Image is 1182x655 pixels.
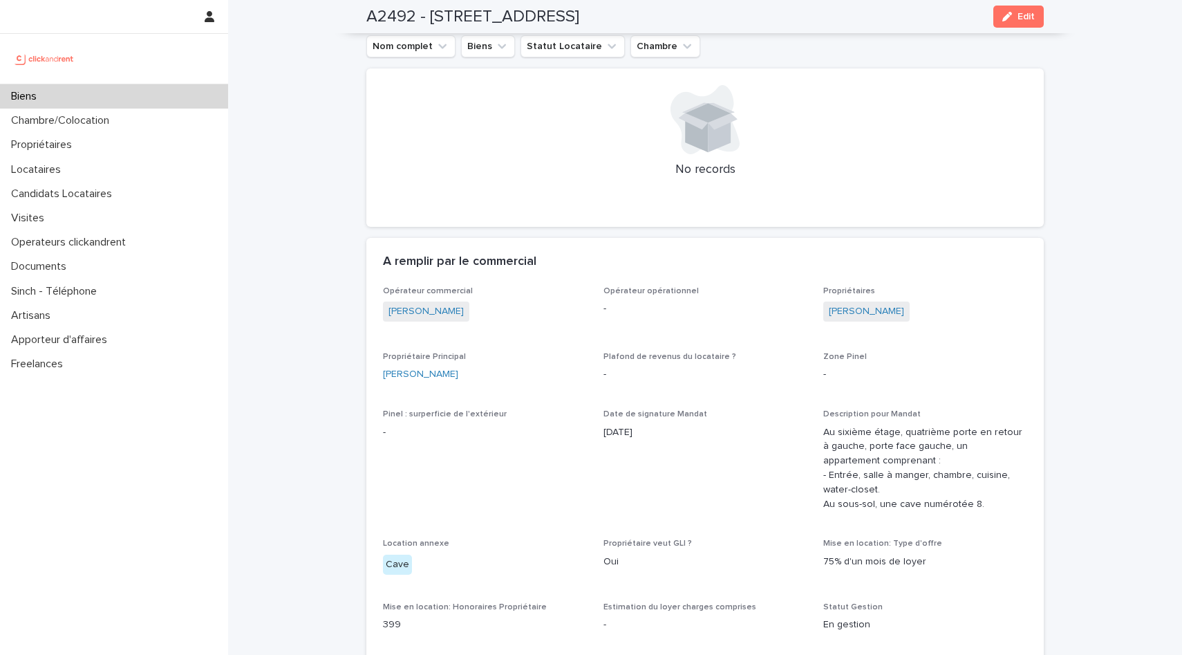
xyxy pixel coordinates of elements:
[823,353,867,361] span: Zone Pinel
[603,603,756,611] span: Estimation du loyer charges comprises
[383,287,473,295] span: Opérateur commercial
[6,138,83,151] p: Propriétaires
[603,410,707,418] span: Date de signature Mandat
[993,6,1044,28] button: Edit
[388,304,464,319] a: [PERSON_NAME]
[520,35,625,57] button: Statut Locataire
[603,539,692,548] span: Propriétaire veut GLI ?
[6,285,108,298] p: Sinch - Téléphone
[603,287,699,295] span: Opérateur opérationnel
[461,35,515,57] button: Biens
[6,212,55,225] p: Visites
[823,287,875,295] span: Propriétaires
[823,603,883,611] span: Statut Gestion
[1017,12,1035,21] span: Edit
[6,187,123,201] p: Candidats Locataires
[603,618,807,632] p: -
[603,353,736,361] span: Plafond de revenus du locataire ?
[383,555,412,575] div: Cave
[603,425,807,440] p: [DATE]
[383,367,458,382] a: [PERSON_NAME]
[6,114,120,127] p: Chambre/Colocation
[823,539,942,548] span: Mise en location: Type d'offre
[6,90,48,103] p: Biens
[6,333,118,347] p: Apporteur d'affaires
[823,410,921,418] span: Description pour Mandat
[603,367,807,382] p: -
[829,304,904,319] a: [PERSON_NAME]
[603,302,807,316] p: -
[6,309,62,322] p: Artisans
[383,539,449,548] span: Location annexe
[366,35,456,57] button: Nom complet
[823,618,1027,632] p: En gestion
[383,618,587,632] p: 399
[6,236,137,249] p: Operateurs clickandrent
[383,603,547,611] span: Mise en location: Honoraires Propriétaire
[6,260,77,273] p: Documents
[823,425,1027,512] p: Au sixième étage, quatrième porte en retour à gauche, porte face gauche, un appartement comprenan...
[6,163,72,176] p: Locataires
[823,367,1027,382] p: -
[630,35,700,57] button: Chambre
[603,555,807,569] p: Oui
[383,425,587,440] p: -
[383,163,1027,178] p: No records
[823,555,1027,569] p: 75% d'un mois de loyer
[6,358,74,371] p: Freelances
[366,7,579,27] h2: A2492 - [STREET_ADDRESS]
[11,45,78,73] img: UCB0brd3T0yccxBKYDjQ
[383,410,507,418] span: Pinel : surperficie de l'extérieur
[383,353,466,361] span: Propriétaire Principal
[383,255,536,270] h2: A remplir par le commercial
